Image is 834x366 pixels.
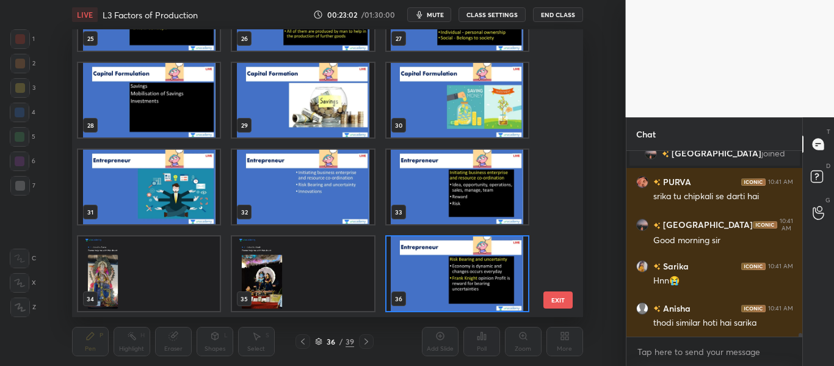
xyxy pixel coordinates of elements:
div: Z [10,298,36,317]
img: 53cc33e2020b4b9da7163405ce2aabdf.jpg [636,260,648,273]
div: 10:41 AM [768,178,793,186]
button: CLASS SETTINGS [459,7,526,22]
img: no-rating-badge.077c3623.svg [653,179,661,186]
div: 6 [10,152,35,171]
div: thodi similar hoti hai sarika [653,317,793,329]
div: Hnn😭 [653,275,793,287]
img: iconic-dark.1390631f.png [741,305,766,312]
h6: Sarika [661,260,689,273]
div: 1 [10,29,35,49]
h4: L3 Factors of Production [103,9,198,21]
p: G [825,196,830,205]
button: mute [407,7,451,22]
div: LIVE [72,7,98,22]
div: 39 [346,336,354,347]
div: 2 [10,54,35,73]
span: mute [427,10,444,19]
img: iconic-dark.1390631f.png [741,178,766,186]
img: no-rating-badge.077c3623.svg [661,151,669,158]
img: iconic-dark.1390631f.png [753,221,777,229]
img: no-rating-badge.077c3623.svg [653,306,661,312]
div: 5 [10,127,35,147]
div: X [10,273,36,293]
img: 93674a53cbd54b25ad4945d795c22713.jpg [636,176,648,188]
h6: Anisha [661,302,691,315]
img: ed4ae114face4f1e9236ab1edba205ab.jpg [644,147,656,159]
span: joined [761,148,785,158]
div: grid [72,29,562,317]
img: no-rating-badge.077c3623.svg [653,222,661,229]
p: Chat [626,118,665,150]
h6: [GEOGRAPHIC_DATA] [661,219,753,232]
h6: PURVA [661,175,691,188]
button: End Class [533,7,583,22]
img: no-rating-badge.077c3623.svg [653,263,661,270]
img: default.png [636,302,648,315]
span: [GEOGRAPHIC_DATA] [671,148,761,158]
div: 10:41 AM [780,218,793,232]
img: ed4ae114face4f1e9236ab1edba205ab.jpg [636,219,648,231]
div: 3 [10,78,35,98]
img: iconic-dark.1390631f.png [741,263,766,270]
div: 4 [10,103,35,122]
div: 10:41 AM [768,305,793,312]
div: / [339,338,343,345]
div: 10:41 AM [768,263,793,270]
p: D [826,161,830,170]
div: srika tu chipkali se darti hai [653,191,793,203]
button: EXIT [543,291,573,309]
div: grid [626,151,803,337]
p: T [827,127,830,136]
div: C [10,249,36,268]
div: 7 [10,176,35,196]
div: Good morning sir [653,235,793,247]
div: 36 [325,338,337,345]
